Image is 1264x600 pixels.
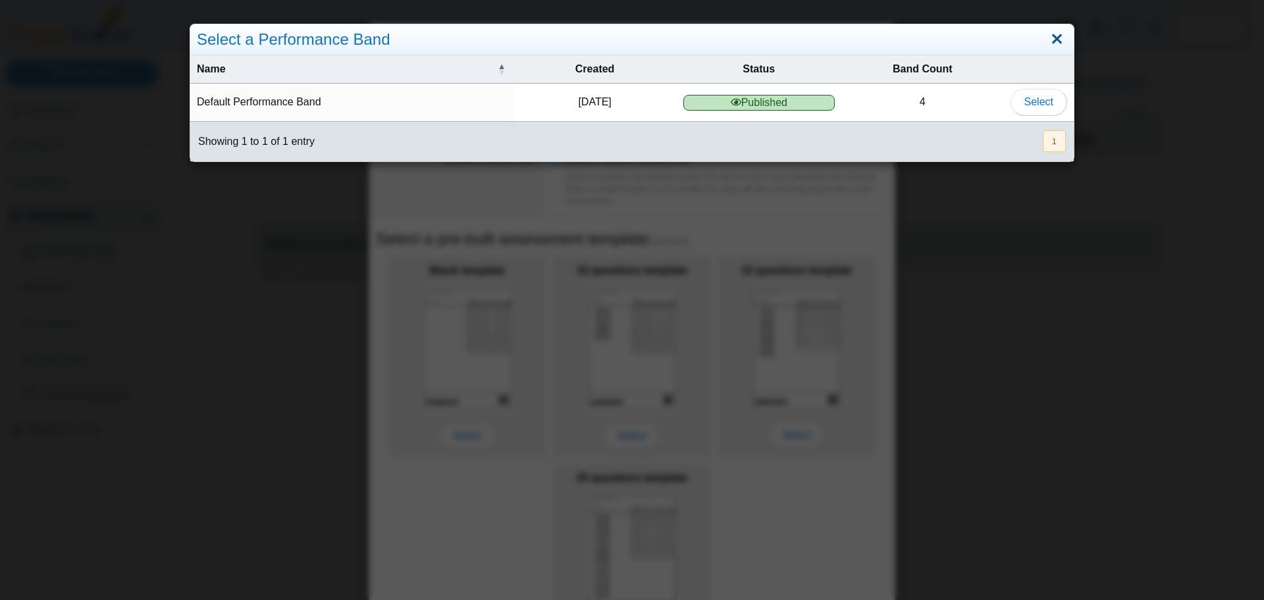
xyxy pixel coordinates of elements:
[578,96,611,107] time: Oct 12, 2023 at 10:04 PM
[683,95,835,111] span: Published
[1047,28,1067,51] a: Close
[743,63,775,74] span: Status
[893,63,953,74] span: Band Count
[1024,96,1053,107] span: Select
[190,122,315,161] div: Showing 1 to 1 of 1 entry
[1011,89,1067,115] button: Select
[1041,130,1066,152] nav: pagination
[190,84,513,121] td: Default Performance Band
[498,55,506,83] span: Name : Activate to invert sorting
[197,63,226,74] span: Name
[841,84,1003,121] td: 4
[575,63,615,74] span: Created
[190,24,1074,55] div: Select a Performance Band
[1043,130,1066,152] button: 1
